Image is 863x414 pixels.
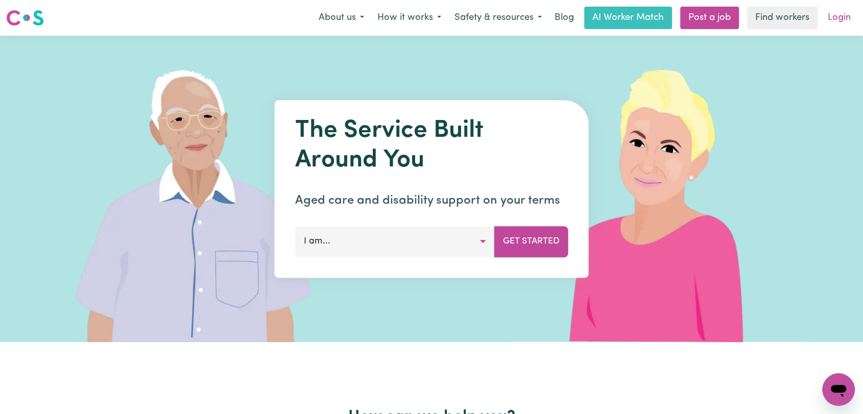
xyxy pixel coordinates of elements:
[6,6,44,30] a: Careseekers logo
[822,373,855,406] iframe: Button to launch messaging window
[312,7,371,29] button: About us
[584,7,672,29] a: AI Worker Match
[371,7,448,29] button: How it works
[295,116,568,175] h1: The Service Built Around You
[448,7,548,29] button: Safety & resources
[295,191,568,210] p: Aged care and disability support on your terms
[6,9,44,27] img: Careseekers logo
[680,7,739,29] a: Post a job
[822,7,857,29] a: Login
[295,226,495,257] button: I am...
[747,7,818,29] a: Find workers
[548,7,580,29] a: Blog
[494,226,568,257] button: Get Started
